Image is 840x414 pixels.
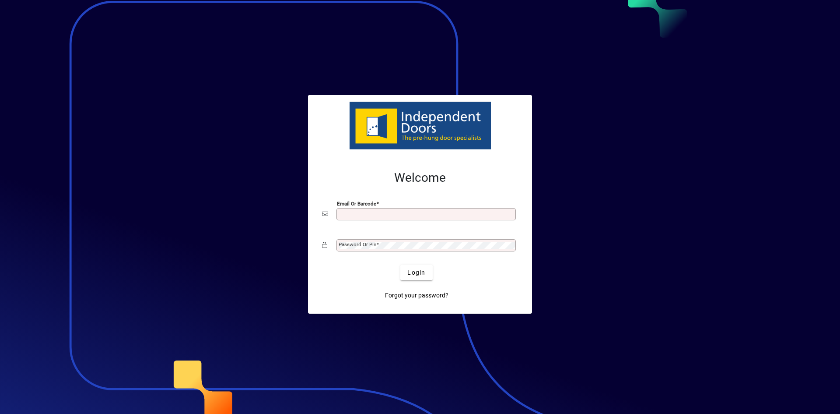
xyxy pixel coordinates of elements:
mat-label: Password or Pin [339,241,376,248]
h2: Welcome [322,170,518,185]
a: Forgot your password? [381,287,452,303]
span: Forgot your password? [385,291,448,300]
mat-label: Email or Barcode [337,201,376,207]
button: Login [400,265,432,280]
span: Login [407,268,425,277]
